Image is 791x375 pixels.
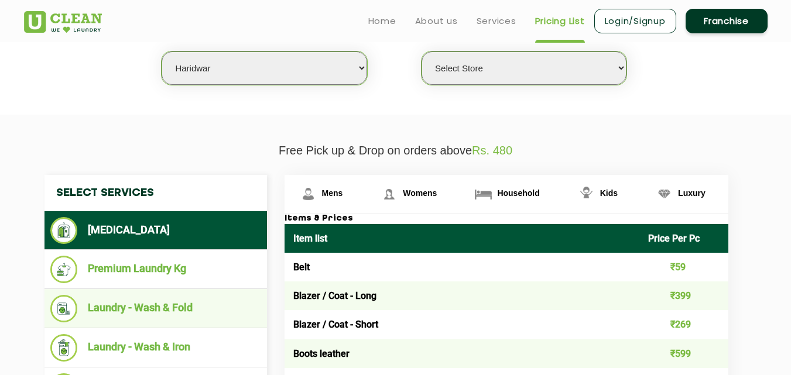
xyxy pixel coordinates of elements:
span: Womens [403,188,437,198]
img: Kids [576,184,597,204]
span: Rs. 480 [472,144,512,157]
td: Belt [285,253,640,281]
th: Item list [285,224,640,253]
td: Blazer / Coat - Short [285,310,640,339]
th: Price Per Pc [639,224,728,253]
p: Free Pick up & Drop on orders above [24,144,768,157]
span: Household [497,188,539,198]
span: Mens [322,188,343,198]
a: Login/Signup [594,9,676,33]
td: ₹269 [639,310,728,339]
img: Dry Cleaning [50,217,78,244]
span: Kids [600,188,618,198]
span: Luxury [678,188,706,198]
li: Laundry - Wash & Fold [50,295,261,322]
a: Services [477,14,516,28]
td: Blazer / Coat - Long [285,281,640,310]
td: ₹59 [639,253,728,281]
li: [MEDICAL_DATA] [50,217,261,244]
img: Laundry - Wash & Iron [50,334,78,362]
img: Luxury [654,184,674,204]
a: About us [415,14,458,28]
img: Laundry - Wash & Fold [50,295,78,322]
h4: Select Services [44,175,267,211]
td: ₹599 [639,339,728,368]
a: Pricing List [535,14,585,28]
a: Franchise [686,9,768,33]
td: Boots leather [285,339,640,368]
a: Home [368,14,396,28]
img: Household [473,184,494,204]
img: UClean Laundry and Dry Cleaning [24,11,102,33]
img: Womens [379,184,399,204]
h3: Items & Prices [285,214,728,224]
li: Laundry - Wash & Iron [50,334,261,362]
td: ₹399 [639,281,728,310]
img: Premium Laundry Kg [50,256,78,283]
img: Mens [298,184,319,204]
li: Premium Laundry Kg [50,256,261,283]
